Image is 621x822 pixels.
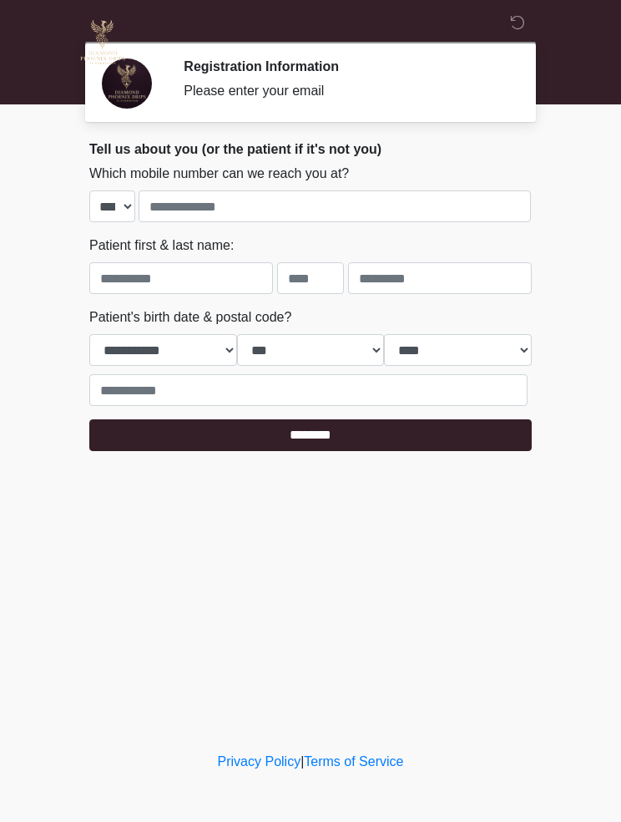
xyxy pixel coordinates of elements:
[304,754,403,769] a: Terms of Service
[184,81,507,101] div: Please enter your email
[218,754,301,769] a: Privacy Policy
[73,13,133,73] img: Diamond Phoenix Drips IV Hydration Logo
[89,141,532,157] h2: Tell us about you (or the patient if it's not you)
[89,236,234,256] label: Patient first & last name:
[89,164,349,184] label: Which mobile number can we reach you at?
[300,754,304,769] a: |
[89,307,291,327] label: Patient's birth date & postal code?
